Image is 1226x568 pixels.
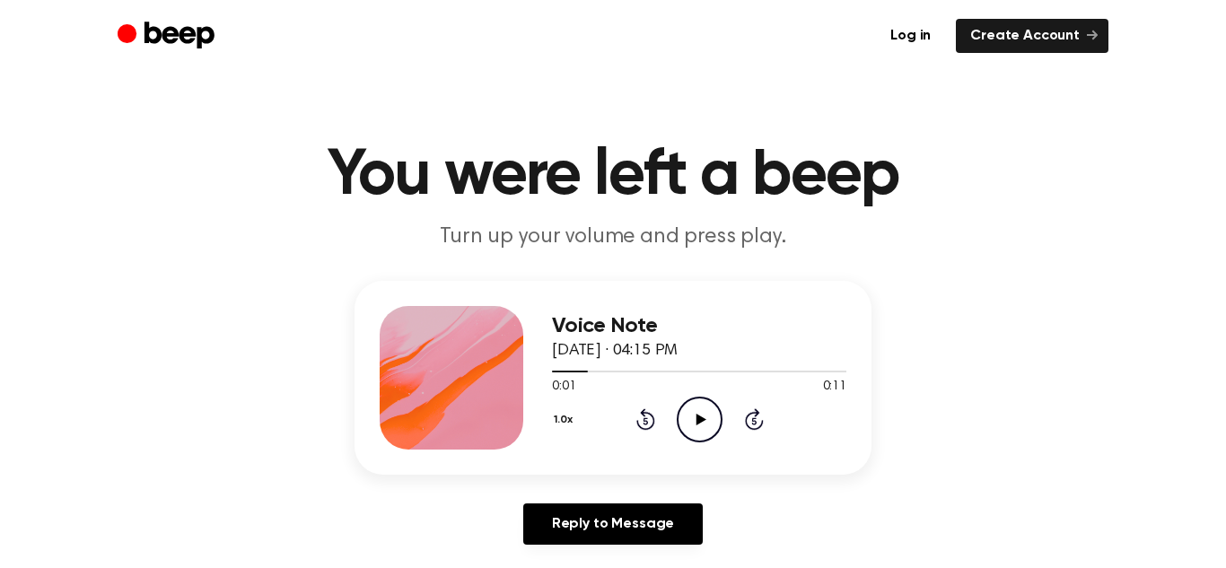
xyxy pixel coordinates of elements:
p: Turn up your volume and press play. [268,223,958,252]
h3: Voice Note [552,314,846,338]
a: Reply to Message [523,503,703,545]
button: 1.0x [552,405,580,435]
a: Beep [118,19,219,54]
span: [DATE] · 04:15 PM [552,343,678,359]
h1: You were left a beep [153,144,1073,208]
a: Log in [876,19,945,53]
span: 0:01 [552,378,575,397]
span: 0:11 [823,378,846,397]
a: Create Account [956,19,1108,53]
